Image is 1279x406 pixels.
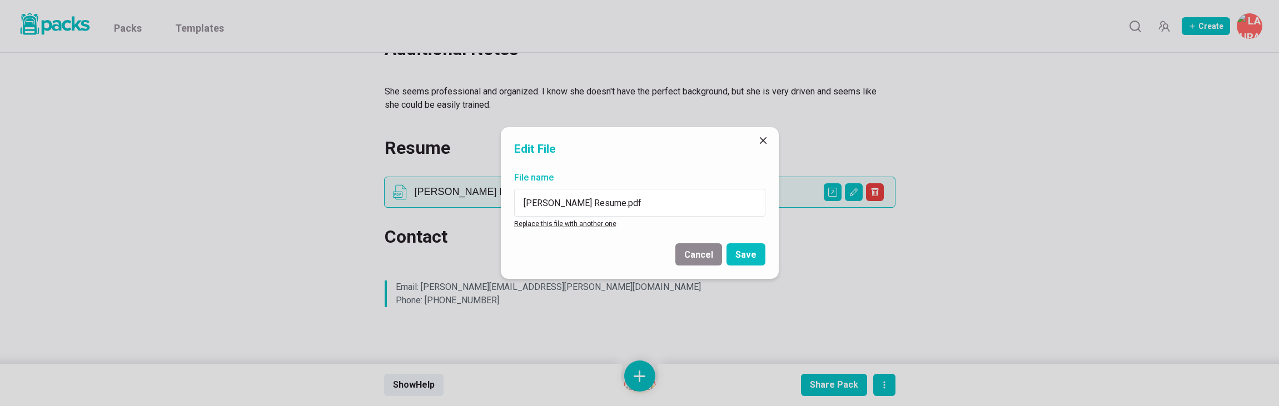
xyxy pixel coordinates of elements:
[726,243,765,265] button: Save
[754,132,772,149] button: Close
[514,220,616,228] a: Replace this file with another one
[501,127,779,167] header: Edit File
[514,171,759,184] label: File name
[675,243,722,265] button: Cancel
